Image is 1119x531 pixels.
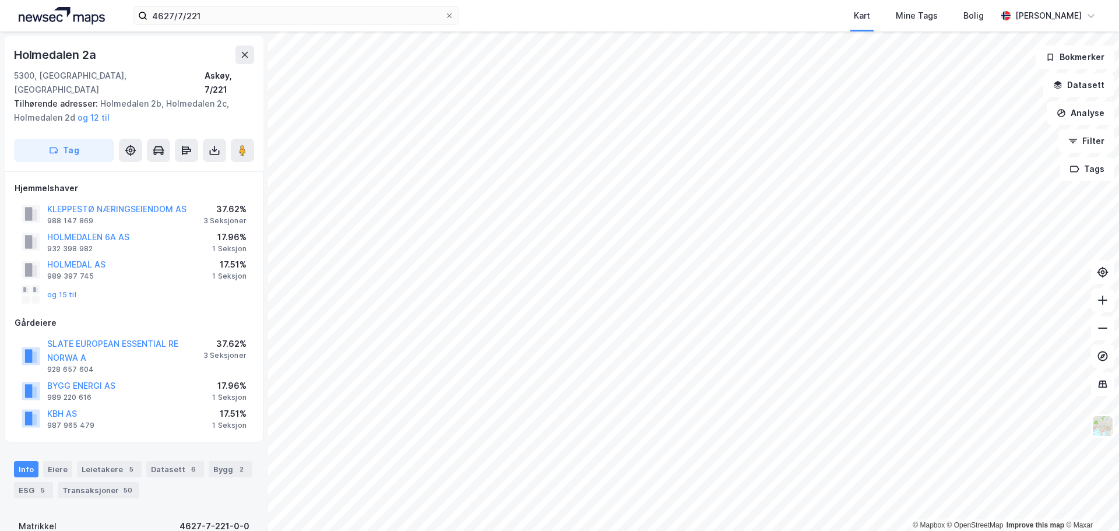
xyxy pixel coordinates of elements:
button: Tags [1060,157,1114,181]
div: Mine Tags [896,9,938,23]
div: 1 Seksjon [212,393,247,402]
input: Søk på adresse, matrikkel, gårdeiere, leietakere eller personer [147,7,445,24]
button: Datasett [1043,73,1114,97]
div: Askøy, 7/221 [205,69,254,97]
div: 5 [37,484,48,496]
span: Tilhørende adresser: [14,99,100,108]
div: 932 398 982 [47,244,93,254]
div: 37.62% [203,337,247,351]
img: logo.a4113a55bc3d86da70a041830d287a7e.svg [19,7,105,24]
div: 1 Seksjon [212,272,247,281]
div: 17.51% [212,258,247,272]
a: Improve this map [1007,521,1064,529]
div: 3 Seksjoner [203,216,247,226]
img: Z [1092,415,1114,437]
div: Hjemmelshaver [15,181,254,195]
div: [PERSON_NAME] [1015,9,1082,23]
a: OpenStreetMap [947,521,1004,529]
div: ESG [14,482,53,498]
div: 3 Seksjoner [203,351,247,360]
div: Leietakere [77,461,142,477]
div: Kontrollprogram for chat [1061,475,1119,531]
button: Bokmerker [1036,45,1114,69]
div: Gårdeiere [15,316,254,330]
div: 17.96% [212,379,247,393]
iframe: Chat Widget [1061,475,1119,531]
div: Kart [854,9,870,23]
div: 989 220 616 [47,393,92,402]
button: Tag [14,139,114,162]
div: 5300, [GEOGRAPHIC_DATA], [GEOGRAPHIC_DATA] [14,69,205,97]
div: Info [14,461,38,477]
div: Eiere [43,461,72,477]
div: 989 397 745 [47,272,94,281]
div: 1 Seksjon [212,244,247,254]
div: 17.96% [212,230,247,244]
div: 928 657 604 [47,365,94,374]
div: 1 Seksjon [212,421,247,430]
div: Holmedalen 2b, Holmedalen 2c, Holmedalen 2d [14,97,245,125]
div: Transaksjoner [58,482,139,498]
a: Mapbox [913,521,945,529]
div: 17.51% [212,407,247,421]
div: 6 [188,463,199,475]
div: Bolig [963,9,984,23]
div: 50 [121,484,135,496]
div: 987 965 479 [47,421,94,430]
div: 5 [125,463,137,475]
div: Bygg [209,461,252,477]
div: 988 147 869 [47,216,93,226]
div: Holmedalen 2a [14,45,98,64]
button: Analyse [1047,101,1114,125]
div: 2 [235,463,247,475]
button: Filter [1058,129,1114,153]
div: 37.62% [203,202,247,216]
div: Datasett [146,461,204,477]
